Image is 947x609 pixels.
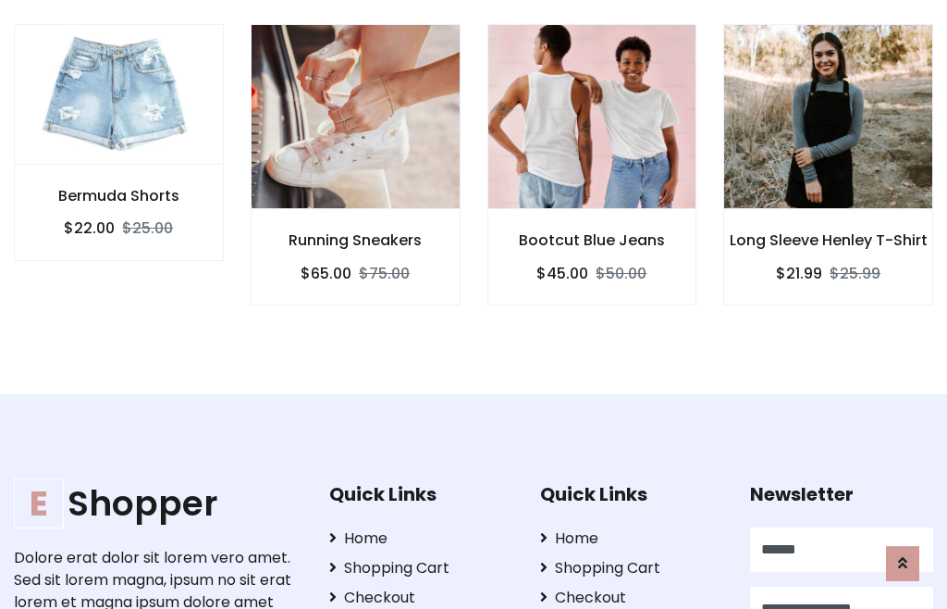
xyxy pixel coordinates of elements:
[14,483,301,525] h1: Shopper
[540,528,723,550] a: Home
[301,265,351,282] h6: $65.00
[329,557,512,579] a: Shopping Cart
[750,483,933,505] h5: Newsletter
[724,231,932,249] h6: Long Sleeve Henley T-Shirt
[359,263,410,284] del: $75.00
[15,187,223,205] h6: Bermuda Shorts
[14,483,301,525] a: EShopper
[487,24,697,304] a: Bootcut Blue Jeans $45.00$50.00
[540,483,723,505] h5: Quick Links
[329,587,512,609] a: Checkout
[329,483,512,505] h5: Quick Links
[329,528,512,550] a: Home
[776,265,822,282] h6: $21.99
[251,24,461,304] a: Running Sneakers $65.00$75.00
[723,24,933,304] a: Long Sleeve Henley T-Shirt $21.99$25.99
[14,478,64,528] span: E
[540,587,723,609] a: Checkout
[64,219,115,237] h6: $22.00
[540,557,723,579] a: Shopping Cart
[252,231,460,249] h6: Running Sneakers
[596,263,646,284] del: $50.00
[536,265,588,282] h6: $45.00
[488,231,696,249] h6: Bootcut Blue Jeans
[122,217,173,239] del: $25.00
[14,24,224,260] a: Bermuda Shorts $22.00$25.00
[830,263,880,284] del: $25.99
